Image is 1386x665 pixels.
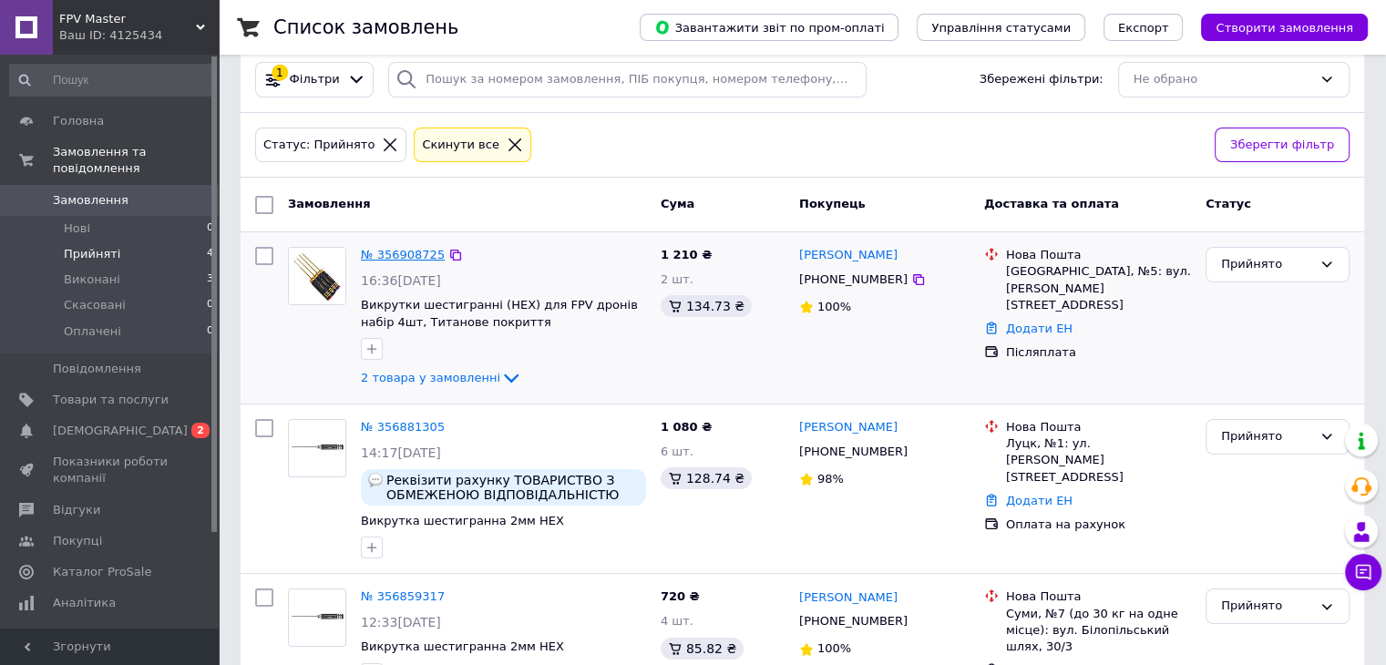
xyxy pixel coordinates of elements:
[207,220,213,237] span: 0
[361,589,445,603] a: № 356859317
[53,423,188,439] span: [DEMOGRAPHIC_DATA]
[361,248,445,261] a: № 356908725
[1183,20,1368,34] a: Створити замовлення
[207,323,213,340] span: 0
[289,605,345,631] img: Фото товару
[361,298,638,329] a: Викрутки шестигранні (HEX) для FPV дронів набір 4шт, Титанове покриття
[388,62,867,97] input: Пошук за номером замовлення, ПІБ покупця, номером телефону, Email, номером накладної
[1134,70,1312,89] div: Не обрано
[59,11,196,27] span: FPV Master
[1221,597,1312,616] div: Прийнято
[984,197,1119,210] span: Доставка та оплата
[207,246,213,262] span: 4
[64,220,90,237] span: Нові
[1201,14,1368,41] button: Створити замовлення
[361,639,564,653] a: Викрутка шестигранна 2мм HEX
[273,16,458,38] h1: Список замовлень
[1006,517,1191,533] div: Оплата на рахунок
[418,136,503,155] div: Cкинути все
[288,419,346,477] a: Фото товару
[191,423,210,438] span: 2
[661,638,744,660] div: 85.82 ₴
[361,514,564,527] a: Викрутка шестигранна 2мм HEX
[53,564,151,580] span: Каталог ProSale
[64,271,120,288] span: Виконані
[1118,21,1169,35] span: Експорт
[53,595,116,611] span: Аналітика
[640,14,898,41] button: Завантажити звіт по пром-оплаті
[1006,606,1191,656] div: Суми, №7 (до 30 кг на одне місце): вул. Білопільський шлях, 30/3
[1006,435,1191,486] div: Луцк, №1: ул. [PERSON_NAME][STREET_ADDRESS]
[1104,14,1184,41] button: Експорт
[980,71,1104,88] span: Збережені фільтри:
[661,467,752,489] div: 128.74 ₴
[661,589,700,603] span: 720 ₴
[817,300,851,313] span: 100%
[368,473,383,487] img: :speech_balloon:
[1215,128,1350,163] button: Зберегти фільтр
[53,626,169,659] span: Гаманець компанії
[796,440,911,464] div: [PHONE_NUMBER]
[817,641,851,655] span: 100%
[799,197,866,210] span: Покупець
[289,248,345,304] img: Фото товару
[288,197,370,210] span: Замовлення
[207,271,213,288] span: 3
[53,533,102,549] span: Покупці
[1006,344,1191,361] div: Післяплата
[361,273,441,288] span: 16:36[DATE]
[799,247,898,264] a: [PERSON_NAME]
[53,502,100,518] span: Відгуки
[661,614,693,628] span: 4 шт.
[260,136,378,155] div: Статус: Прийнято
[53,392,169,408] span: Товари та послуги
[654,19,884,36] span: Завантажити звіт по пром-оплаті
[9,64,215,97] input: Пошук
[386,473,639,502] span: Реквізити рахунку ТОВАРИСТВО З ОБМЕЖЕНОЮ ВІДПОВІДАЛЬНІСТЮ «СМ КВІН» 01015, місто [GEOGRAPHIC_DATA...
[661,445,693,458] span: 6 шт.
[1006,247,1191,263] div: Нова Пошта
[64,323,121,340] span: Оплачені
[64,297,126,313] span: Скасовані
[1006,588,1191,605] div: Нова Пошта
[290,71,340,88] span: Фільтри
[917,14,1085,41] button: Управління статусами
[1216,21,1353,35] span: Створити замовлення
[799,589,898,607] a: [PERSON_NAME]
[661,248,712,261] span: 1 210 ₴
[272,65,288,81] div: 1
[661,197,694,210] span: Cума
[661,420,712,434] span: 1 080 ₴
[1006,419,1191,435] div: Нова Пошта
[1006,263,1191,313] div: [GEOGRAPHIC_DATA], №5: вул. [PERSON_NAME][STREET_ADDRESS]
[1006,322,1073,335] a: Додати ЕН
[1221,255,1312,274] div: Прийнято
[361,371,500,384] span: 2 товара у замовленні
[796,609,911,633] div: [PHONE_NUMBER]
[796,268,911,292] div: [PHONE_NUMBER]
[64,246,120,262] span: Прийняті
[59,27,219,44] div: Ваш ID: 4125434
[288,588,346,647] a: Фото товару
[288,247,346,305] a: Фото товару
[53,113,104,129] span: Головна
[1206,197,1251,210] span: Статус
[1221,427,1312,446] div: Прийнято
[931,21,1071,35] span: Управління статусами
[53,454,169,486] span: Показники роботи компанії
[361,615,441,629] span: 12:33[DATE]
[207,297,213,313] span: 0
[53,361,141,377] span: Повідомлення
[361,420,445,434] a: № 356881305
[361,371,522,384] a: 2 товара у замовленні
[817,472,844,486] span: 98%
[661,295,752,317] div: 134.73 ₴
[361,445,441,460] span: 14:17[DATE]
[289,435,345,462] img: Фото товару
[1006,494,1073,507] a: Додати ЕН
[1345,554,1381,590] button: Чат з покупцем
[799,419,898,436] a: [PERSON_NAME]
